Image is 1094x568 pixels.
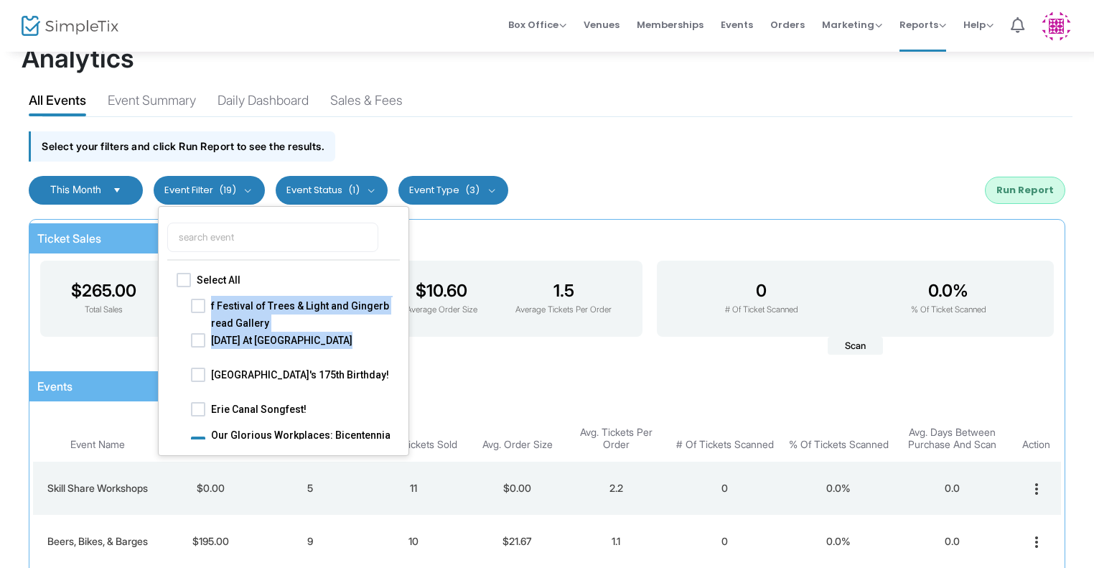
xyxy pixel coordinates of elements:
div: Daily Dashboard [218,90,309,116]
span: Avg. Tickets Per Order [571,427,663,451]
span: Events [37,379,73,394]
span: Event Name [70,439,125,451]
span: 0.0% [826,482,851,494]
span: $21.67 [502,535,532,547]
span: 2.2 [609,482,623,494]
mat-icon: more_vert [1028,480,1045,498]
span: Ticket Sales [37,231,101,246]
button: Select [107,185,127,196]
span: Beers, Bikes, & Barges [47,535,148,547]
span: (1) [348,185,360,196]
span: 0.0 [945,482,960,494]
span: % Of Tickets Scanned [789,439,889,451]
span: Select All [197,271,376,289]
span: Orders [770,6,805,43]
span: Avg. Order Size [482,439,553,451]
span: Erie Canal Songfest! [211,400,391,417]
span: Marketing [822,18,882,32]
span: 0 [721,535,728,547]
span: 0.0 [945,535,960,547]
span: Box Office [508,18,566,32]
mat-icon: more_vert [1028,534,1045,551]
div: All Events [29,90,86,116]
button: Event Filter(19) [154,176,265,205]
h3: 0.0% [911,281,986,301]
h3: 0 [725,281,798,301]
h3: $10.60 [406,281,477,301]
p: Average Order Size [406,304,477,317]
span: All-Access Pass: Celebrate 40 Years of Festival of Trees & Light and Gingerbread Gallery [211,279,391,331]
button: Event Type(3) [398,176,508,205]
th: Action [1011,416,1061,462]
span: 1.1 [612,535,620,547]
span: # Of Tickets Scanned [676,439,774,451]
span: 10 [408,535,419,547]
span: 11 [410,482,417,494]
span: $195.00 [192,535,229,547]
h3: $265.00 [71,281,136,301]
h1: Analytics [22,43,1072,74]
p: % Of Ticket Scanned [911,304,986,317]
span: Help [963,18,994,32]
span: 9 [307,535,313,547]
span: $0.00 [503,482,531,494]
p: Average Tickets Per Order [515,304,612,317]
button: Event Status(1) [276,176,388,205]
h3: 1.5 [515,281,612,301]
span: 5 [307,482,313,494]
div: Select your filters and click Run Report to see the results. [29,131,335,161]
div: Event Summary [108,90,196,116]
span: 0 [721,482,728,494]
span: Avg. Days Between Purchase And Scan [897,427,1008,451]
th: No. Of Tickets Sold [359,416,467,462]
span: Venues [584,6,620,43]
span: $0.00 [197,482,225,494]
p: Total Sales [71,304,136,317]
input: search event [167,223,378,252]
span: [DATE] At [GEOGRAPHIC_DATA] [211,331,391,348]
span: (19) [219,185,236,196]
span: Reports [899,18,946,32]
span: Events [721,6,753,43]
span: Our Glorious Workplaces: Bicentennial Gala [211,426,391,460]
span: (3) [465,185,480,196]
span: Scan [828,337,883,355]
p: # Of Ticket Scanned [725,304,798,317]
span: 0.0% [826,535,851,547]
span: Memberships [637,6,703,43]
span: Skill Share Workshops [47,482,148,494]
span: This Month [50,183,101,195]
span: [GEOGRAPHIC_DATA]'s 175th Birthday! [211,366,391,383]
div: Sales & Fees [330,90,403,116]
button: Run Report [985,177,1065,204]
